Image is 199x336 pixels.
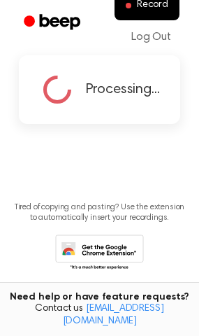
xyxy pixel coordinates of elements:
a: [EMAIL_ADDRESS][DOMAIN_NAME] [63,304,164,326]
a: Beep [14,9,93,36]
a: Log Out [117,20,185,54]
p: Tired of copying and pasting? Use the extension to automatically insert your recordings. [11,202,188,223]
span: Contact us [8,303,191,328]
span: Processing... [86,79,160,100]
